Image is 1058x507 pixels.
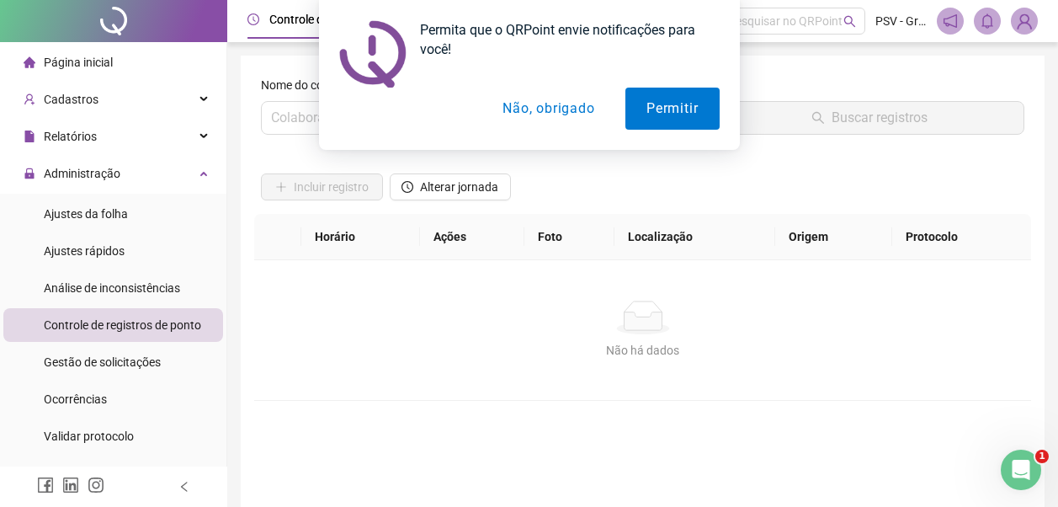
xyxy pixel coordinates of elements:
[274,341,1011,360] div: Não há dados
[44,318,201,332] span: Controle de registros de ponto
[62,477,79,494] span: linkedin
[44,392,107,406] span: Ocorrências
[44,207,128,221] span: Ajustes da folha
[44,355,161,369] span: Gestão de solicitações
[775,214,892,260] th: Origem
[420,178,498,196] span: Alterar jornada
[261,173,383,200] button: Incluir registro
[44,281,180,295] span: Análise de inconsistências
[24,168,35,179] span: lock
[178,481,190,493] span: left
[88,477,104,494] span: instagram
[401,181,413,193] span: clock-circle
[44,244,125,258] span: Ajustes rápidos
[524,214,614,260] th: Foto
[339,20,407,88] img: notification icon
[625,88,719,130] button: Permitir
[1001,450,1041,490] iframe: Intercom live chat
[614,214,775,260] th: Localização
[407,20,720,59] div: Permita que o QRPoint envie notificações para você!
[1035,450,1049,463] span: 1
[44,167,120,180] span: Administração
[301,214,419,260] th: Horário
[390,182,512,195] a: Alterar jornada
[481,88,615,130] button: Não, obrigado
[390,173,512,200] button: Alterar jornada
[44,430,134,443] span: Validar protocolo
[892,214,1031,260] th: Protocolo
[37,477,54,494] span: facebook
[420,214,525,260] th: Ações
